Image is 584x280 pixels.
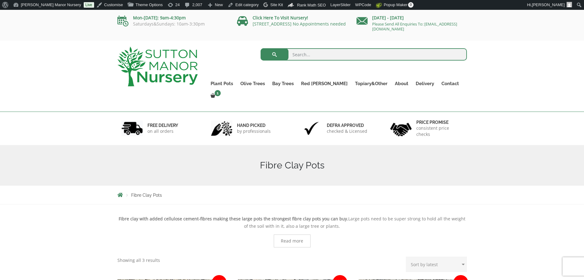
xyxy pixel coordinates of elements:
[121,120,143,136] img: 1.jpg
[117,215,467,230] p: Large pots need to be super strong to hold all the weight of the soil with in it, also a large tr...
[297,79,351,88] a: Red [PERSON_NAME]
[416,120,463,125] h6: Price promise
[253,21,346,27] a: [STREET_ADDRESS] No Appointments needed
[372,21,457,32] a: Please Send All Enquiries To: [EMAIL_ADDRESS][DOMAIN_NAME]
[215,90,221,96] span: 1
[438,79,463,88] a: Contact
[357,14,467,22] p: [DATE] - [DATE]
[351,79,391,88] a: Topiary&Other
[281,239,303,243] span: Read more
[416,125,463,137] p: consistent price checks
[117,14,228,22] p: Mon-[DATE]: 9am-4:30pm
[237,79,269,88] a: Olive Trees
[117,160,467,171] h1: Fibre Clay Pots
[297,3,326,7] span: Rank Math SEO
[327,128,367,134] p: checked & Licensed
[147,123,178,128] h6: FREE DELIVERY
[269,79,297,88] a: Bay Trees
[237,128,271,134] p: by professionals
[327,123,367,128] h6: Defra approved
[390,119,412,138] img: 4.jpg
[117,192,467,197] nav: Breadcrumbs
[211,120,232,136] img: 2.jpg
[207,92,223,100] a: 1
[270,2,283,7] span: Site Kit
[253,15,308,21] a: Click Here To Visit Nursery!
[147,128,178,134] p: on all orders
[532,2,565,7] span: [PERSON_NAME]
[117,22,228,26] p: Saturdays&Sundays: 10am-3:30pm
[207,79,237,88] a: Plant Pots
[119,216,348,222] strong: Fibre clay with added cellulose cement-fibres making these large pots the strongest fibre clay po...
[84,2,94,8] a: Live
[412,79,438,88] a: Delivery
[406,257,467,272] select: Shop order
[391,79,412,88] a: About
[237,123,271,128] h6: hand picked
[408,2,414,8] span: 0
[301,120,322,136] img: 3.jpg
[117,257,160,264] p: Showing all 3 results
[131,193,162,198] span: Fibre Clay Pots
[261,48,467,61] input: Search...
[117,47,198,86] img: logo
